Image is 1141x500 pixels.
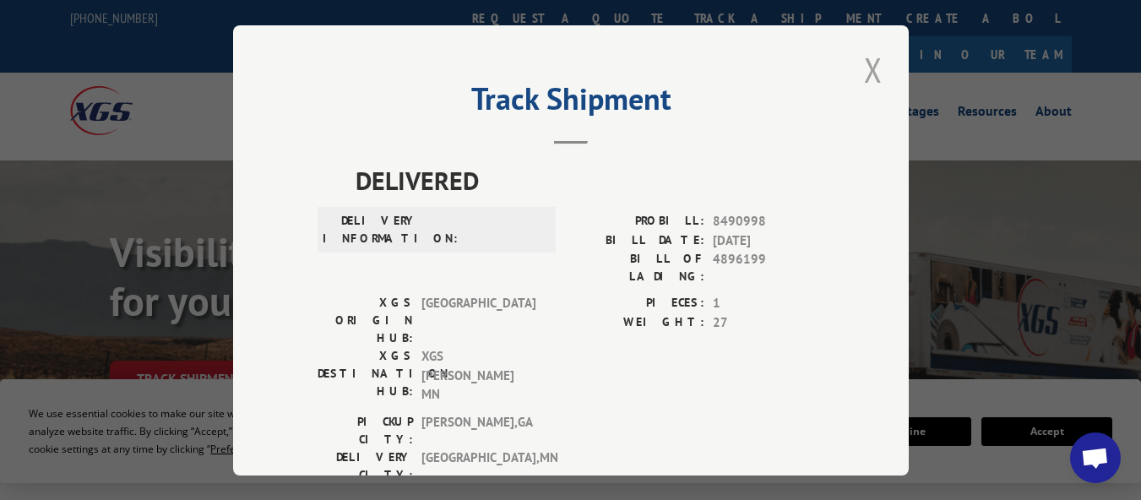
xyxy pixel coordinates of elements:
h2: Track Shipment [318,87,824,119]
span: DELIVERED [356,161,824,199]
a: Open chat [1070,432,1121,483]
span: 1 [713,294,824,313]
span: [GEOGRAPHIC_DATA] , MN [421,448,535,483]
label: PICKUP CITY: [318,412,413,448]
button: Close modal [859,46,888,93]
label: BILL DATE: [571,231,704,250]
label: DELIVERY CITY: [318,448,413,483]
label: BILL OF LADING: [571,250,704,285]
span: [GEOGRAPHIC_DATA] [421,294,535,347]
label: PROBILL: [571,212,704,231]
label: DELIVERY INFORMATION: [323,212,418,247]
span: [DATE] [713,231,824,250]
span: 8490998 [713,212,824,231]
span: [PERSON_NAME] , GA [421,412,535,448]
label: XGS DESTINATION HUB: [318,347,413,405]
span: 4896199 [713,250,824,285]
span: XGS [PERSON_NAME] MN [421,347,535,405]
label: WEIGHT: [571,312,704,332]
label: XGS ORIGIN HUB: [318,294,413,347]
span: 27 [713,312,824,332]
label: PIECES: [571,294,704,313]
